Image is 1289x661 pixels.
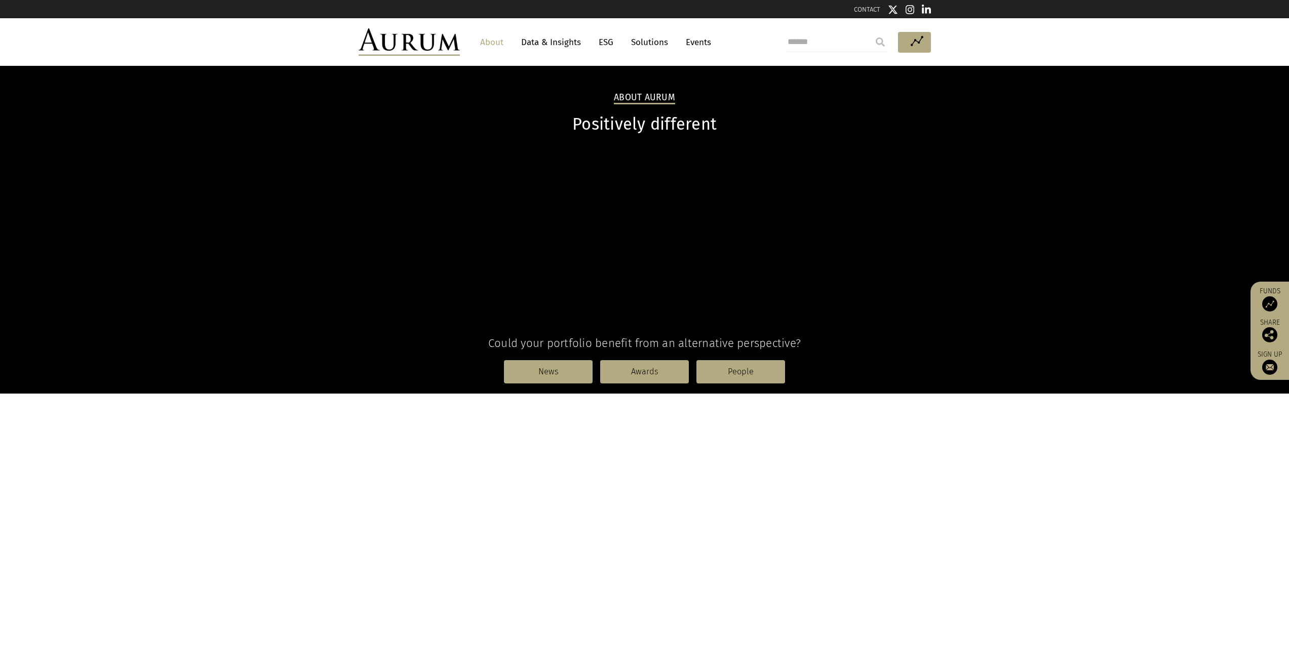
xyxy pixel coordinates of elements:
input: Submit [870,32,890,52]
a: Funds [1256,287,1284,312]
div: Share [1256,319,1284,342]
a: People [696,360,785,383]
a: About [475,33,509,52]
img: Sign up to our newsletter [1262,360,1277,375]
h1: Positively different [359,114,931,134]
img: Linkedin icon [922,5,931,15]
img: Twitter icon [888,5,898,15]
img: Share this post [1262,327,1277,342]
img: Access Funds [1262,296,1277,312]
h2: About Aurum [614,92,675,104]
a: Data & Insights [516,33,586,52]
h4: Could your portfolio benefit from an alternative perspective? [359,336,931,350]
img: Aurum [359,28,460,56]
img: Instagram icon [906,5,915,15]
a: CONTACT [854,6,880,13]
a: ESG [594,33,618,52]
a: Sign up [1256,350,1284,375]
a: News [504,360,593,383]
a: Solutions [626,33,673,52]
a: Awards [600,360,689,383]
a: Events [681,33,711,52]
